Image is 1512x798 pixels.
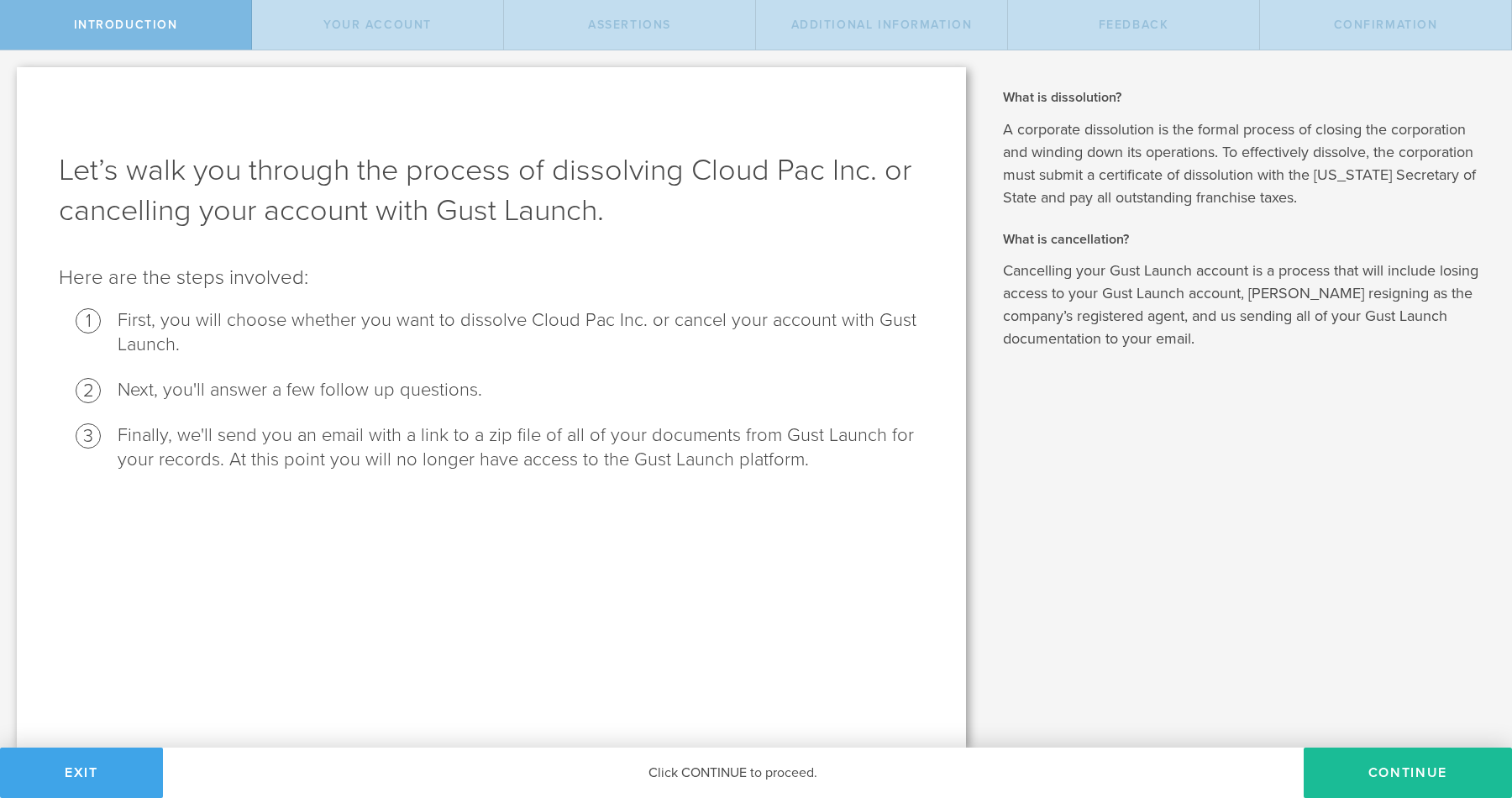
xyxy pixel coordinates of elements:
span: Feedback [1099,18,1169,32]
h2: What is dissolution? [1003,88,1487,107]
span: Confirmation [1334,18,1438,32]
li: Next, you'll answer a few follow up questions. [118,378,924,402]
li: First, you will choose whether you want to dissolve Cloud Pac Inc. or cancel your account with Gu... [118,308,924,357]
button: Continue [1304,748,1512,798]
p: A corporate dissolution is the formal process of closing the corporation and winding down its ope... [1003,118,1487,209]
h2: What is cancellation? [1003,230,1487,249]
span: Introduction [74,18,178,32]
span: Additional Information [791,18,973,32]
li: Finally, we'll send you an email with a link to a zip file of all of your documents from Gust Lau... [118,423,924,472]
div: Click CONTINUE to proceed. [163,748,1304,798]
span: Assertions [588,18,671,32]
p: Here are the steps involved: [59,265,924,291]
p: Cancelling your Gust Launch account is a process that will include losing access to your Gust Lau... [1003,260,1487,350]
iframe: Chat Widget [1428,667,1512,748]
h1: Let’s walk you through the process of dissolving Cloud Pac Inc. or cancelling your account with G... [59,150,924,231]
span: Your Account [323,18,432,32]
